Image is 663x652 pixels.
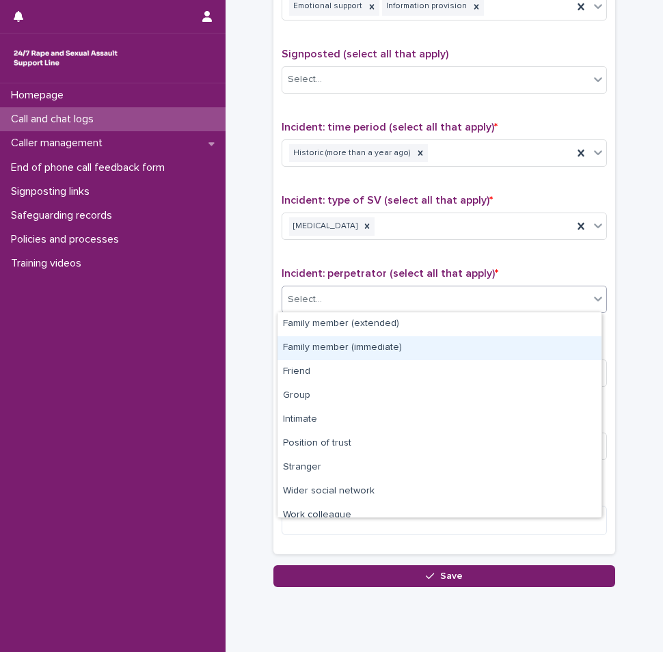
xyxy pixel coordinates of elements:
div: Family member (extended) [278,312,601,336]
div: Family member (immediate) [278,336,601,360]
p: End of phone call feedback form [5,161,176,174]
div: Historic (more than a year ago) [289,144,413,163]
div: Work colleague [278,504,601,528]
div: Intimate [278,408,601,432]
span: Incident: perpetrator (select all that apply) [282,268,498,279]
span: Incident: type of SV (select all that apply) [282,195,493,206]
div: Wider social network [278,480,601,504]
button: Save [273,565,615,587]
span: Save [440,571,463,581]
p: Safeguarding records [5,209,123,222]
img: rhQMoQhaT3yELyF149Cw [11,44,120,72]
p: Homepage [5,89,75,102]
div: Group [278,384,601,408]
div: [MEDICAL_DATA] [289,217,360,236]
p: Call and chat logs [5,113,105,126]
span: Signposted (select all that apply) [282,49,448,59]
div: Friend [278,360,601,384]
p: Policies and processes [5,233,130,246]
div: Select... [288,293,322,307]
div: Select... [288,72,322,87]
p: Training videos [5,257,92,270]
div: Position of trust [278,432,601,456]
p: Signposting links [5,185,100,198]
div: Stranger [278,456,601,480]
p: Caller management [5,137,113,150]
span: Incident: time period (select all that apply) [282,122,498,133]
